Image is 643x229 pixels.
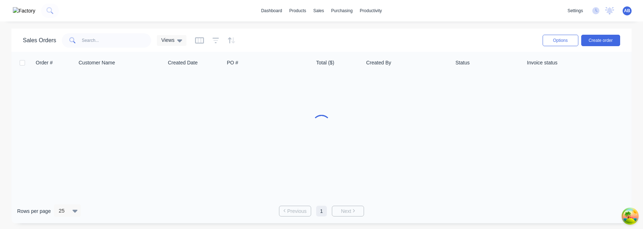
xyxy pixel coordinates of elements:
button: Create order [581,35,620,46]
div: Total ($) [316,59,334,66]
a: Next page [332,208,364,215]
button: Options [543,35,578,46]
a: dashboard [258,5,286,16]
div: Order # [36,59,53,66]
img: Factory [13,7,35,15]
div: Created By [366,59,391,66]
span: Views [161,36,174,44]
div: Customer Name [79,59,115,66]
div: products [286,5,310,16]
a: Page 1 is your current page [316,206,327,216]
span: Rows per page [17,208,51,215]
div: PO # [227,59,238,66]
div: sales [310,5,328,16]
input: Search... [82,33,151,48]
span: Previous [287,208,306,215]
div: Status [455,59,470,66]
a: Previous page [279,208,311,215]
div: productivity [356,5,385,16]
span: AB [624,8,630,14]
div: settings [564,5,587,16]
div: Created Date [168,59,198,66]
div: purchasing [328,5,356,16]
span: Next [341,208,351,215]
h1: Sales Orders [23,37,56,44]
ul: Pagination [276,206,367,216]
button: Open Tanstack query devtools [623,209,637,223]
div: Invoice status [527,59,558,66]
